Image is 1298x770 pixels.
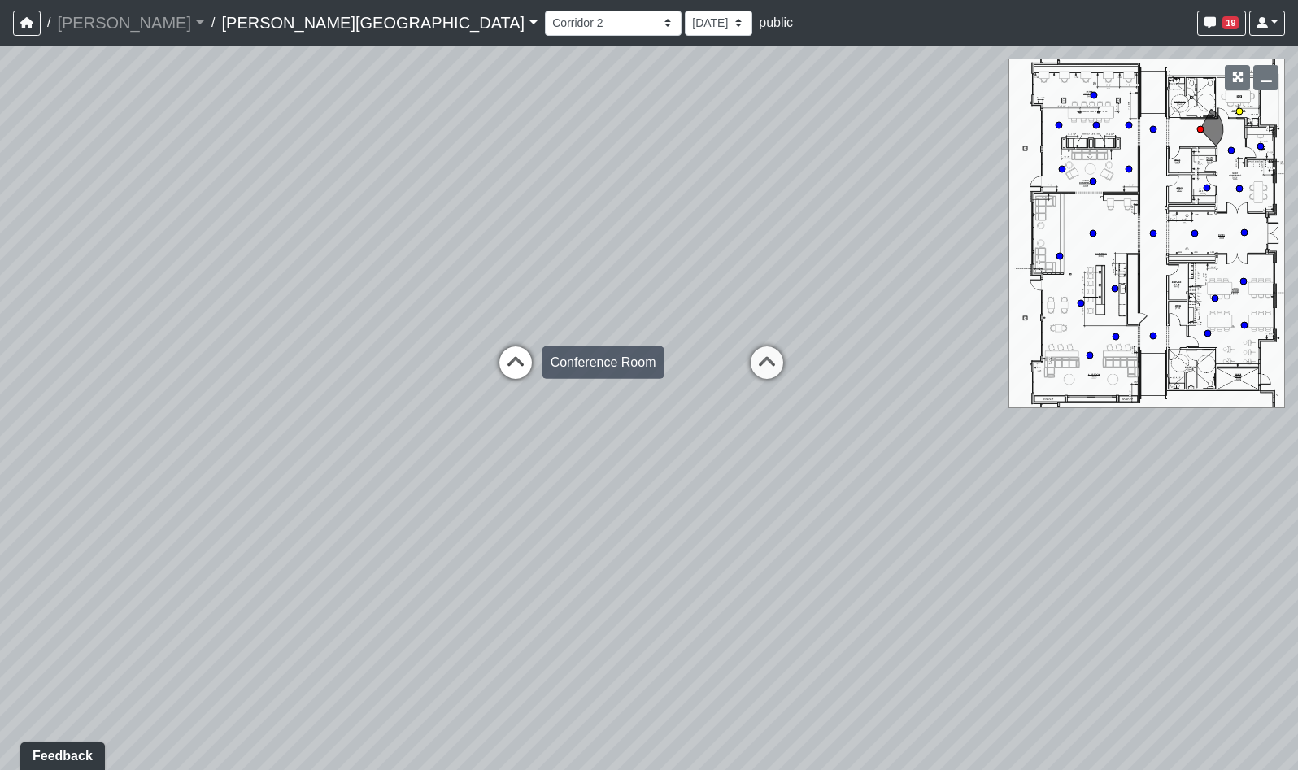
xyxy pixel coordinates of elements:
[542,346,664,379] div: Conference Room
[41,7,57,39] span: /
[12,737,108,770] iframe: Ybug feedback widget
[221,7,538,39] a: [PERSON_NAME][GEOGRAPHIC_DATA]
[57,7,205,39] a: [PERSON_NAME]
[759,15,793,29] span: public
[1222,16,1239,29] span: 19
[205,7,221,39] span: /
[1197,11,1246,36] button: 19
